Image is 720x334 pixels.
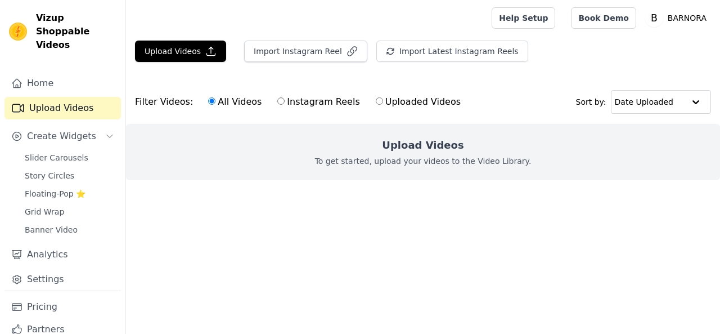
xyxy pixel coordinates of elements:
a: Story Circles [18,168,121,184]
label: All Videos [208,95,262,109]
a: Help Setup [492,7,555,29]
div: Sort by: [576,90,712,114]
input: Uploaded Videos [376,97,383,105]
span: Vizup Shoppable Videos [36,11,116,52]
input: Instagram Reels [277,97,285,105]
span: Create Widgets [27,130,96,143]
a: Slider Carousels [18,150,121,166]
a: Home [4,72,121,95]
h2: Upload Videos [382,137,463,153]
a: Upload Videos [4,97,121,119]
a: Pricing [4,296,121,318]
label: Instagram Reels [277,95,360,109]
div: Filter Videos: [135,89,467,115]
a: Grid Wrap [18,204,121,220]
span: Banner Video [25,224,78,235]
a: Banner Video [18,222,121,238]
label: Uploaded Videos [375,95,461,109]
a: Settings [4,268,121,291]
input: All Videos [208,97,215,105]
button: B BARNORA [645,8,711,28]
button: Upload Videos [135,41,226,62]
button: Create Widgets [4,125,121,148]
button: Import Instagram Reel [244,41,367,62]
p: To get started, upload your videos to the Video Library. [315,155,532,167]
span: Story Circles [25,170,74,181]
p: BARNORA [663,8,711,28]
text: B [651,12,658,24]
a: Analytics [4,243,121,266]
img: Vizup [9,23,27,41]
span: Grid Wrap [25,206,64,217]
span: Slider Carousels [25,152,88,163]
a: Floating-Pop ⭐ [18,186,121,202]
span: Floating-Pop ⭐ [25,188,85,199]
a: Book Demo [571,7,636,29]
button: Import Latest Instagram Reels [376,41,528,62]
